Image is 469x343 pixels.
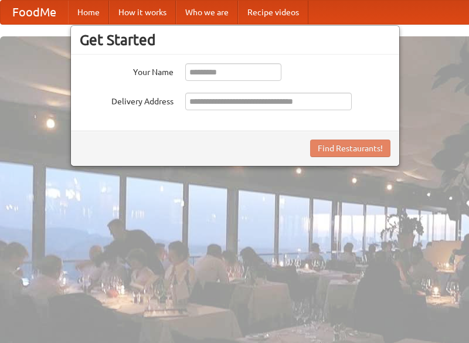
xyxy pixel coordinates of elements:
label: Your Name [80,63,174,78]
a: Who we are [176,1,238,24]
a: Home [68,1,109,24]
h3: Get Started [80,31,390,49]
a: FoodMe [1,1,68,24]
a: Recipe videos [238,1,308,24]
label: Delivery Address [80,93,174,107]
a: How it works [109,1,176,24]
button: Find Restaurants! [310,140,390,157]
